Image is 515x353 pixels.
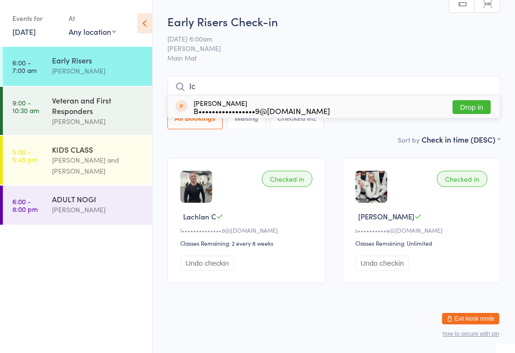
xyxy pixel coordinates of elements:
div: s••••••••••e@[DOMAIN_NAME] [355,226,490,234]
time: 6:00 - 8:00 pm [12,197,38,213]
button: Undo checkin [180,256,234,270]
button: Exit kiosk mode [442,313,499,324]
input: Search [167,76,500,98]
div: B•••••••••••••••••9@[DOMAIN_NAME] [194,107,330,114]
div: At [69,10,116,26]
time: 5:00 - 5:45 pm [12,148,38,163]
label: Sort by [398,135,420,145]
span: Lachlan C [183,211,216,221]
div: [PERSON_NAME] and [PERSON_NAME] [52,155,144,176]
span: [DATE] 6:00am [167,34,485,43]
div: ADULT NOGI [52,194,144,204]
button: how to secure with pin [443,331,499,337]
div: [PERSON_NAME] [194,99,330,114]
div: KIDS CLASS [52,144,144,155]
button: Undo checkin [355,256,409,270]
img: image1738656152.png [180,171,212,203]
img: image1732777828.png [355,171,387,203]
a: 5:00 -5:45 pmKIDS CLASS[PERSON_NAME] and [PERSON_NAME] [3,136,152,185]
a: 6:00 -8:00 pmADULT NOGI[PERSON_NAME] [3,186,152,225]
a: [DATE] [12,26,36,37]
h2: Early Risers Check-in [167,13,500,29]
a: 9:00 -10:30 amVeteran and First Responders[PERSON_NAME] [3,87,152,135]
div: Any location [69,26,116,37]
div: Early Risers [52,55,144,65]
time: 9:00 - 10:30 am [12,99,39,114]
div: 2 [313,114,317,122]
button: Waiting [227,107,266,129]
div: Classes Remaining: 2 every 8 weeks [180,239,315,247]
div: [PERSON_NAME] [52,116,144,127]
button: Drop in [453,100,491,114]
div: [PERSON_NAME] [52,65,144,76]
div: [PERSON_NAME] [52,204,144,215]
span: [PERSON_NAME] [358,211,414,221]
span: Main Mat [167,53,500,62]
div: Classes Remaining: Unlimited [355,239,490,247]
div: Checked in [262,171,312,187]
div: Events for [12,10,59,26]
span: [PERSON_NAME] [167,43,485,53]
div: Veteran and First Responders [52,95,144,116]
a: 6:00 -7:00 amEarly Risers[PERSON_NAME] [3,47,152,86]
div: Checked in [437,171,487,187]
div: Check in time (DESC) [422,134,500,145]
time: 6:00 - 7:00 am [12,59,37,74]
button: All Bookings [167,107,223,129]
div: l••••••••••••••9@[DOMAIN_NAME] [180,226,315,234]
button: Checked in2 [270,107,324,129]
